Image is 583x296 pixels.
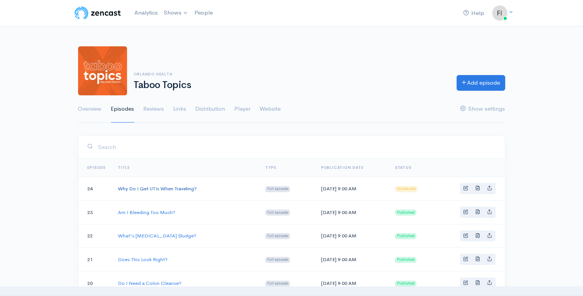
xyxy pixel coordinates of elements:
td: [DATE] 9:00 AM [315,271,389,295]
span: Published [395,257,416,263]
a: Links [173,95,186,123]
td: [DATE] 9:00 AM [315,224,389,248]
td: 21 [78,248,112,271]
span: Published [395,209,416,216]
span: Status [395,165,412,170]
div: Basic example [460,207,496,218]
input: Search [98,139,496,155]
a: Title [118,165,130,170]
a: Am I Bleeding Too Much? [118,209,175,216]
div: Basic example [460,254,496,265]
a: Episode [88,165,106,170]
div: Basic example [460,231,496,242]
a: Shows [161,5,191,21]
td: 24 [78,177,112,201]
img: ZenCast Logo [73,5,122,21]
a: Do I Need a Colon Cleanse? [118,280,181,286]
a: Does This Look Right? [118,256,168,263]
td: [DATE] 9:00 AM [315,200,389,224]
span: Full episode [265,281,290,287]
a: Type [265,165,276,170]
a: What's [MEDICAL_DATA] Sludge? [118,232,196,239]
a: Player [235,95,251,123]
a: Website [260,95,281,123]
span: Published [395,281,416,287]
a: People [191,5,216,21]
a: Reviews [144,95,164,123]
span: Full episode [265,186,290,192]
div: Basic example [460,278,496,289]
div: Basic example [460,183,496,194]
a: Add episode [457,75,505,91]
td: 20 [78,271,112,295]
span: Published [395,233,416,239]
h6: Orlando Health [134,72,447,76]
td: [DATE] 9:00 AM [315,177,389,201]
a: Distribution [196,95,225,123]
a: Episodes [111,95,134,123]
a: Publication date [321,165,364,170]
td: 22 [78,224,112,248]
a: Overview [78,95,102,123]
span: Full episode [265,257,290,263]
a: Help [461,5,488,21]
img: ... [492,5,508,21]
h1: Taboo Topics [134,80,447,91]
span: Full episode [265,233,290,239]
a: Analytics [131,5,161,21]
a: Why Do I Get UTIs When Traveling? [118,185,197,192]
td: [DATE] 9:00 AM [315,248,389,271]
a: Show settings [461,95,505,123]
span: Scheduled [395,186,418,192]
span: Full episode [265,209,290,216]
td: 23 [78,200,112,224]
